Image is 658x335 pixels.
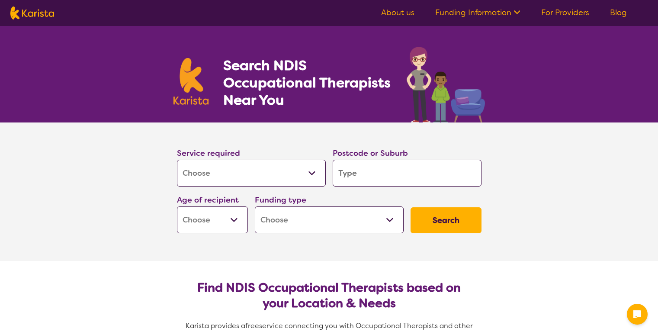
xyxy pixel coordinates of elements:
[223,57,392,109] h1: Search NDIS Occupational Therapists Near You
[245,321,259,330] span: free
[173,58,209,105] img: Karista logo
[333,148,408,158] label: Postcode or Suburb
[333,160,481,187] input: Type
[177,148,240,158] label: Service required
[177,195,239,205] label: Age of recipient
[610,7,627,18] a: Blog
[255,195,306,205] label: Funding type
[407,47,485,122] img: occupational-therapy
[541,7,589,18] a: For Providers
[10,6,54,19] img: Karista logo
[381,7,414,18] a: About us
[186,321,245,330] span: Karista provides a
[435,7,520,18] a: Funding Information
[184,280,475,311] h2: Find NDIS Occupational Therapists based on your Location & Needs
[411,207,481,233] button: Search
